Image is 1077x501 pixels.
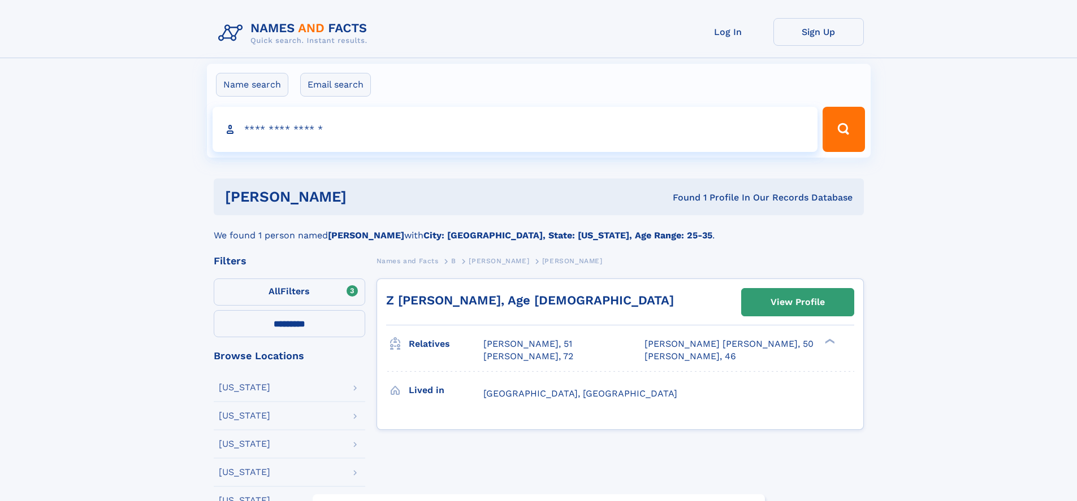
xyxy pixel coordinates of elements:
a: [PERSON_NAME] [PERSON_NAME], 50 [645,338,814,350]
span: [GEOGRAPHIC_DATA], [GEOGRAPHIC_DATA] [483,388,677,399]
div: [US_STATE] [219,411,270,420]
a: [PERSON_NAME] [469,254,529,268]
label: Filters [214,278,365,306]
b: City: [GEOGRAPHIC_DATA], State: [US_STATE], Age Range: 25-35 [423,230,712,241]
a: [PERSON_NAME], 46 [645,350,736,363]
h3: Relatives [409,334,483,354]
div: Filters [214,256,365,266]
span: All [269,286,280,297]
a: Names and Facts [377,254,439,268]
input: search input [213,107,818,152]
a: Z [PERSON_NAME], Age [DEMOGRAPHIC_DATA] [386,293,674,307]
label: Email search [300,73,371,97]
a: Sign Up [773,18,864,46]
a: Log In [683,18,773,46]
img: Logo Names and Facts [214,18,377,49]
span: [PERSON_NAME] [542,257,603,265]
span: [PERSON_NAME] [469,257,529,265]
button: Search Button [823,107,864,152]
div: ❯ [822,338,836,345]
a: [PERSON_NAME], 51 [483,338,572,350]
div: [US_STATE] [219,439,270,448]
div: Browse Locations [214,351,365,361]
div: Found 1 Profile In Our Records Database [509,191,853,204]
h1: [PERSON_NAME] [225,190,510,204]
label: Name search [216,73,288,97]
span: B [451,257,456,265]
div: [US_STATE] [219,468,270,477]
a: View Profile [742,289,854,316]
a: [PERSON_NAME], 72 [483,350,573,363]
div: View Profile [771,289,825,315]
b: [PERSON_NAME] [328,230,404,241]
h3: Lived in [409,381,483,400]
div: [US_STATE] [219,383,270,392]
a: B [451,254,456,268]
div: We found 1 person named with . [214,215,864,242]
